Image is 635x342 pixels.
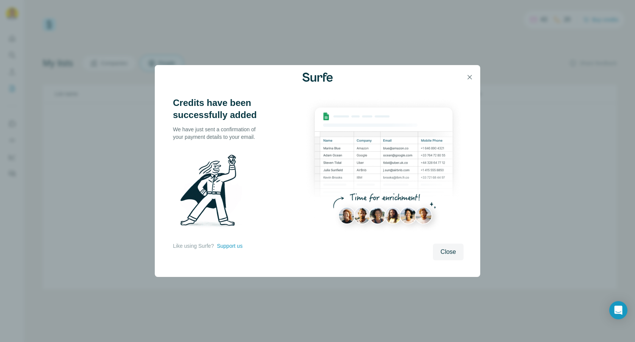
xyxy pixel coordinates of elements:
[173,97,264,121] h3: Credits have been successfully added
[173,126,264,141] p: We have just sent a confirmation of your payment details to your email.
[433,244,464,260] button: Close
[304,97,464,239] img: Enrichment Hub - Sheet Preview
[217,242,243,250] button: Support us
[302,73,333,82] img: Surfe Logo
[609,301,627,319] div: Open Intercom Messenger
[173,150,252,235] img: Surfe Illustration - Man holding diamond
[440,247,456,256] span: Close
[173,242,214,250] p: Like using Surfe?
